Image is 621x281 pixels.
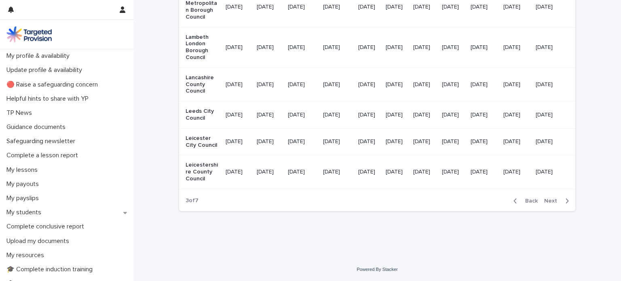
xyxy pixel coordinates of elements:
p: [DATE] [358,138,379,145]
p: [DATE] [503,112,529,118]
p: [DATE] [536,169,562,175]
p: [DATE] [442,44,464,51]
p: [DATE] [257,4,281,11]
p: [DATE] [226,4,250,11]
p: [DATE] [257,112,281,118]
p: [DATE] [323,44,352,51]
p: [DATE] [257,81,281,88]
p: [DATE] [288,44,317,51]
p: [DATE] [386,81,406,88]
p: [DATE] [323,138,352,145]
tr: Leicester City Council[DATE][DATE][DATE][DATE][DATE][DATE][DATE][DATE][DATE][DATE][DATE] [179,128,575,155]
p: [DATE] [442,138,464,145]
p: [DATE] [442,169,464,175]
p: [DATE] [503,4,529,11]
img: M5nRWzHhSzIhMunXDL62 [6,26,52,42]
p: 🔴 Raise a safeguarding concern [3,81,104,89]
a: Powered By Stacker [357,267,397,272]
p: [DATE] [358,44,379,51]
p: [DATE] [288,81,317,88]
p: My resources [3,251,51,259]
span: Next [544,198,562,204]
p: Lancashire County Council [186,74,219,95]
p: [DATE] [471,112,497,118]
p: [DATE] [323,169,352,175]
p: My lessons [3,166,44,174]
p: [DATE] [288,4,317,11]
p: [DATE] [471,4,497,11]
p: [DATE] [358,4,379,11]
p: [DATE] [413,112,435,118]
p: [DATE] [257,138,281,145]
p: [DATE] [288,138,317,145]
tr: Leicestershire County Council[DATE][DATE][DATE][DATE][DATE][DATE][DATE][DATE][DATE][DATE][DATE] [179,155,575,189]
p: [DATE] [471,81,497,88]
p: [DATE] [323,112,352,118]
p: [DATE] [358,169,379,175]
p: [DATE] [503,169,529,175]
p: [DATE] [323,81,352,88]
p: [DATE] [386,138,406,145]
p: 3 of 7 [179,191,205,211]
p: [DATE] [358,81,379,88]
p: [DATE] [226,112,250,118]
p: Leicester City Council [186,135,219,149]
p: Lambeth London Borough Council [186,34,219,61]
p: [DATE] [413,169,435,175]
p: [DATE] [503,44,529,51]
p: [DATE] [536,44,562,51]
p: [DATE] [442,81,464,88]
p: My payouts [3,180,45,188]
p: [DATE] [442,4,464,11]
p: [DATE] [386,44,406,51]
p: [DATE] [536,138,562,145]
p: [DATE] [471,138,497,145]
p: Update profile & availability [3,66,89,74]
span: Back [520,198,538,204]
p: [DATE] [413,44,435,51]
p: [DATE] [536,81,562,88]
p: Helpful hints to share with YP [3,95,95,103]
p: Leicestershire County Council [186,162,219,182]
p: Guidance documents [3,123,72,131]
p: Complete conclusive report [3,223,91,230]
button: Next [541,197,575,205]
p: Leeds City Council [186,108,219,122]
p: Safeguarding newsletter [3,137,82,145]
p: [DATE] [226,44,250,51]
p: [DATE] [536,4,562,11]
tr: Leeds City Council[DATE][DATE][DATE][DATE][DATE][DATE][DATE][DATE][DATE][DATE][DATE] [179,101,575,129]
p: [DATE] [471,44,497,51]
p: 🎓 Complete induction training [3,266,99,273]
p: [DATE] [503,81,529,88]
p: [DATE] [226,81,250,88]
p: [DATE] [257,44,281,51]
p: [DATE] [413,81,435,88]
p: [DATE] [226,138,250,145]
p: [DATE] [358,112,379,118]
p: [DATE] [226,169,250,175]
p: [DATE] [536,112,562,118]
p: [DATE] [386,4,406,11]
p: My profile & availability [3,52,76,60]
p: [DATE] [442,112,464,118]
p: [DATE] [288,112,317,118]
p: TP News [3,109,38,117]
p: [DATE] [323,4,352,11]
p: [DATE] [257,169,281,175]
p: [DATE] [413,4,435,11]
p: Complete a lesson report [3,152,84,159]
p: [DATE] [386,169,406,175]
tr: Lambeth London Borough Council[DATE][DATE][DATE][DATE][DATE][DATE][DATE][DATE][DATE][DATE][DATE] [179,27,575,68]
tr: Lancashire County Council[DATE][DATE][DATE][DATE][DATE][DATE][DATE][DATE][DATE][DATE][DATE] [179,68,575,101]
p: [DATE] [413,138,435,145]
p: [DATE] [471,169,497,175]
p: My payslips [3,194,45,202]
p: Upload my documents [3,237,76,245]
p: [DATE] [503,138,529,145]
p: My students [3,209,48,216]
p: [DATE] [288,169,317,175]
p: [DATE] [386,112,406,118]
button: Back [507,197,541,205]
